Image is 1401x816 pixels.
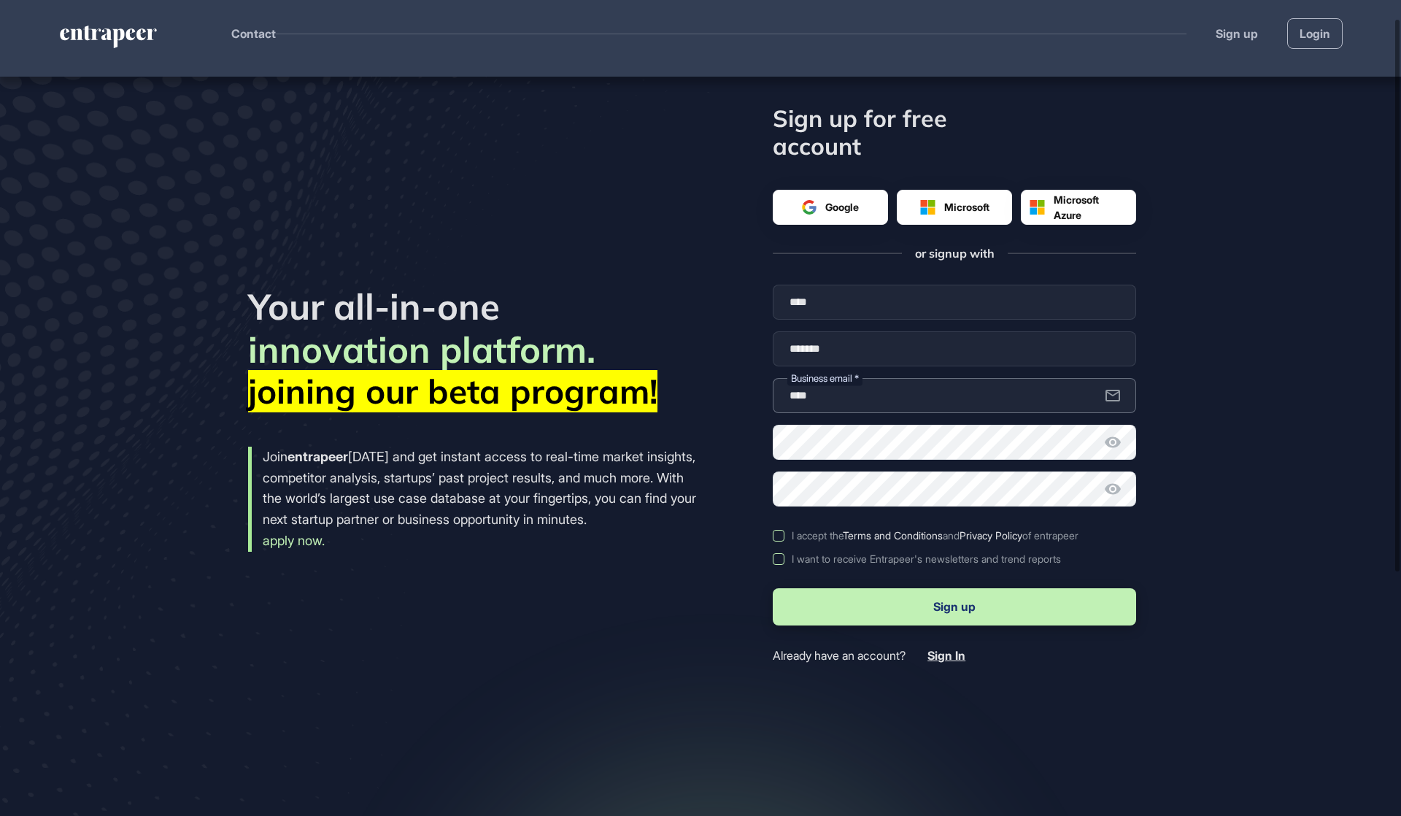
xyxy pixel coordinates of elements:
button: Contact [231,24,276,43]
a: entrapeer-logo [58,26,158,53]
strong: entrapeer [287,449,348,464]
div: I accept the and of entrapeer [792,530,1078,542]
a: Terms and Conditions [843,529,943,542]
span: Already have an account? [773,649,906,663]
a: Login [1287,18,1343,49]
div: I want to receive Entrapeer's newsletters and trend reports [792,553,1061,565]
span: Join [DATE] and get instant access to real-time market insights, competitor analysis, startups’ p... [263,449,696,527]
a: Sign up [1216,25,1258,42]
a: Privacy Policy [960,529,1022,542]
mark: joining our beta program! [248,370,657,412]
span: Microsoft Azure [1054,192,1127,223]
span: innovation platform. [248,327,595,372]
h1: Sign up for free account [773,104,1027,161]
h2: Your all-in-one [248,285,700,328]
button: Sign up [773,588,1136,626]
span: or signup with [915,245,995,261]
label: Business email * [787,371,862,386]
a: apply now. [263,533,325,548]
a: Sign In [927,649,965,663]
span: Sign In [927,648,965,663]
